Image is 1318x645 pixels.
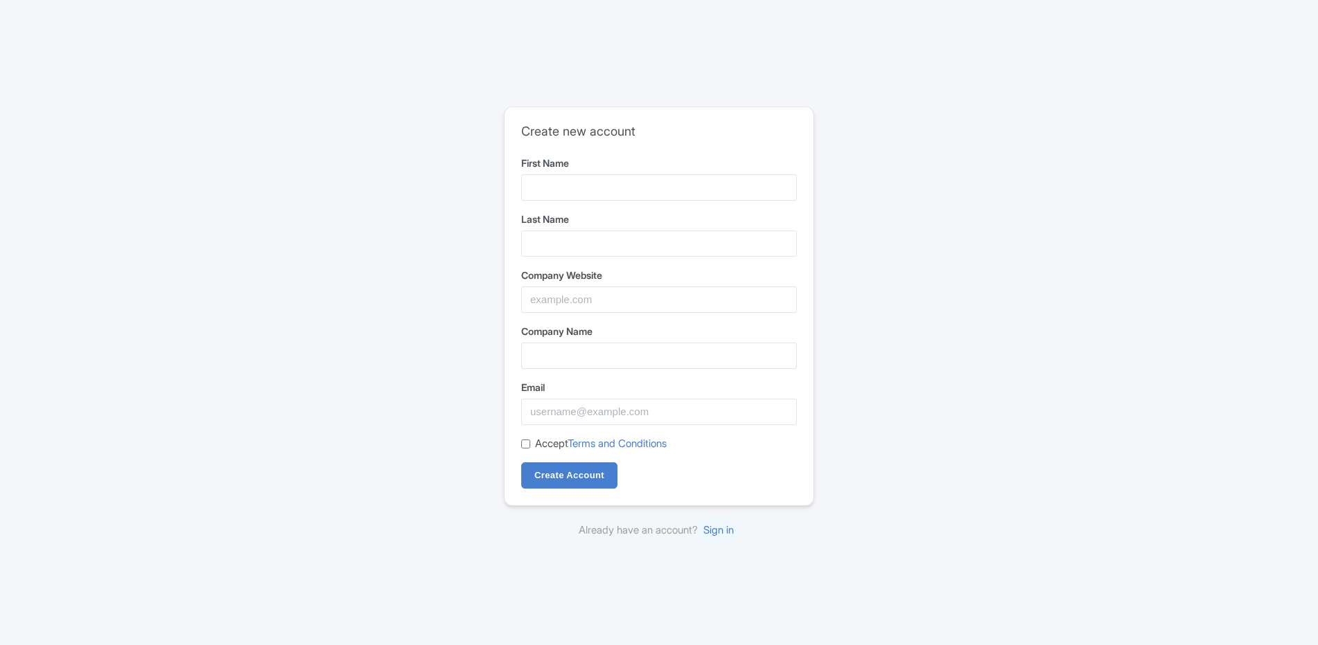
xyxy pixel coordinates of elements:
input: username@example.com [521,399,797,425]
label: First Name [521,156,797,170]
h2: Create new account [521,124,797,139]
label: Accept [535,436,667,452]
a: Sign in [698,518,739,542]
label: Company Website [521,268,797,282]
a: Terms and Conditions [568,437,667,450]
input: Create Account [521,462,617,489]
input: example.com [521,287,797,313]
label: Company Name [521,324,797,338]
label: Email [521,380,797,394]
div: Already have an account? [504,523,814,538]
label: Last Name [521,212,797,226]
